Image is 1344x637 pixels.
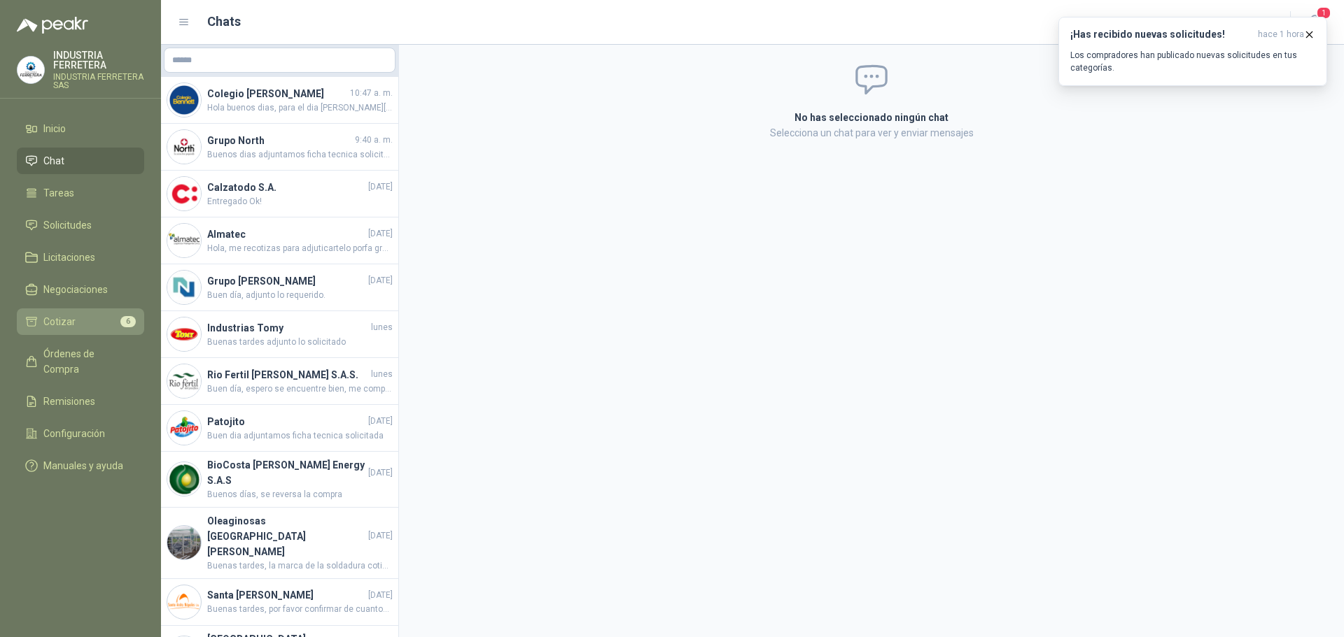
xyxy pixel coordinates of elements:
[161,311,398,358] a: Company LogoIndustrias TomylunesBuenas tardes adjunto lo solicitado
[207,195,393,208] span: Entregado Ok!
[368,415,393,428] span: [DATE]
[17,148,144,174] a: Chat
[207,603,393,616] span: Buenas tardes, por favor confirmar de cuantos peldaños es la escalera que requieren.
[167,462,201,496] img: Company Logo
[207,242,393,255] span: Hola, me recotizas para adjuticartelo porfa gracias
[207,148,393,162] span: Buenos dias adjuntamos ficha tecnica solicitada
[167,177,201,210] img: Company Logo
[43,282,108,297] span: Negociaciones
[207,457,365,488] h4: BioCosta [PERSON_NAME] Energy S.A.S
[207,336,393,349] span: Buenas tardes adjunto lo solicitado
[17,17,88,34] img: Logo peakr
[1258,29,1304,41] span: hace 1 hora
[43,314,76,329] span: Cotizar
[17,420,144,447] a: Configuración
[53,50,144,70] p: INDUSTRIA FERRETERA
[53,73,144,90] p: INDUSTRIA FERRETERA SAS
[161,508,398,579] a: Company LogoOleaginosas [GEOGRAPHIC_DATA][PERSON_NAME][DATE]Buenas tardes, la marca de la soldadu...
[167,130,201,164] img: Company Logo
[17,212,144,238] a: Solicitudes
[43,121,66,136] span: Inicio
[207,414,365,429] h4: Patojito
[17,57,44,83] img: Company Logo
[161,171,398,217] a: Company LogoCalzatodo S.A.[DATE]Entregado Ok!
[627,110,1116,125] h2: No has seleccionado ningún chat
[207,429,393,443] span: Buen dia adjuntamos ficha tecnica solicitada
[368,274,393,287] span: [DATE]
[207,382,393,396] span: Buen día, espero se encuentre bien, me comparte foto por favor de la referencia cotizada
[17,388,144,415] a: Remisiones
[368,180,393,194] span: [DATE]
[17,180,144,206] a: Tareas
[627,125,1116,141] p: Selecciona un chat para ver y enviar mensajes
[207,180,365,195] h4: Calzatodo S.A.
[167,224,201,257] img: Company Logo
[207,86,347,101] h4: Colegio [PERSON_NAME]
[355,134,393,147] span: 9:40 a. m.
[161,358,398,405] a: Company LogoRio Fertil [PERSON_NAME] S.A.S.lunesBuen día, espero se encuentre bien, me comparte f...
[43,346,131,377] span: Órdenes de Compra
[43,250,95,265] span: Licitaciones
[207,101,393,115] span: Hola buenos dias, para el dia [PERSON_NAME][DATE] en la tarde se estaria entregando el pedido!
[161,77,398,124] a: Company LogoColegio [PERSON_NAME]10:47 a. m.Hola buenos dias, para el dia [PERSON_NAME][DATE] en ...
[207,133,352,148] h4: Grupo North
[167,364,201,398] img: Company Logo
[17,308,144,335] a: Cotizar6
[371,321,393,334] span: lunes
[1316,6,1331,20] span: 1
[207,513,365,559] h4: Oleaginosas [GEOGRAPHIC_DATA][PERSON_NAME]
[368,529,393,543] span: [DATE]
[161,405,398,452] a: Company LogoPatojito[DATE]Buen dia adjuntamos ficha tecnica solicitada
[167,585,201,619] img: Company Logo
[17,276,144,303] a: Negociaciones
[161,264,398,311] a: Company LogoGrupo [PERSON_NAME][DATE]Buen día, adjunto lo requerido.
[43,458,123,473] span: Manuales y ayuda
[17,452,144,479] a: Manuales y ayuda
[17,244,144,271] a: Licitaciones
[207,587,365,603] h4: Santa [PERSON_NAME]
[1058,17,1327,86] button: ¡Has recibido nuevas solicitudes!hace 1 hora Los compradores han publicado nuevas solicitudes en ...
[368,589,393,602] span: [DATE]
[161,217,398,264] a: Company LogoAlmatec[DATE]Hola, me recotizas para adjuticartelo porfa gracias
[371,368,393,381] span: lunes
[207,289,393,302] span: Buen día, adjunto lo requerido.
[1070,29,1252,41] h3: ¡Has recibido nuevas solicitudes!
[161,579,398,626] a: Company LogoSanta [PERSON_NAME][DATE]Buenas tardes, por favor confirmar de cuantos peldaños es la...
[43,185,74,201] span: Tareas
[350,87,393,100] span: 10:47 a. m.
[43,426,105,441] span: Configuración
[167,317,201,351] img: Company Logo
[368,466,393,480] span: [DATE]
[167,271,201,304] img: Company Logo
[207,488,393,501] span: Buenos días, se reversa la compra
[167,411,201,445] img: Company Logo
[207,227,365,242] h4: Almatec
[17,115,144,142] a: Inicio
[43,153,64,169] span: Chat
[207,273,365,289] h4: Grupo [PERSON_NAME]
[368,227,393,241] span: [DATE]
[207,320,368,336] h4: Industrias Tomy
[167,526,201,559] img: Company Logo
[207,559,393,573] span: Buenas tardes, la marca de la soldadura cotizada es PREMIUM WELD
[1302,10,1327,35] button: 1
[167,83,201,117] img: Company Logo
[207,12,241,31] h1: Chats
[17,341,144,382] a: Órdenes de Compra
[161,452,398,508] a: Company LogoBioCosta [PERSON_NAME] Energy S.A.S[DATE]Buenos días, se reversa la compra
[120,316,136,327] span: 6
[43,394,95,409] span: Remisiones
[161,124,398,171] a: Company LogoGrupo North9:40 a. m.Buenos dias adjuntamos ficha tecnica solicitada
[207,367,368,382] h4: Rio Fertil [PERSON_NAME] S.A.S.
[1070,49,1315,74] p: Los compradores han publicado nuevas solicitudes en tus categorías.
[43,217,92,233] span: Solicitudes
